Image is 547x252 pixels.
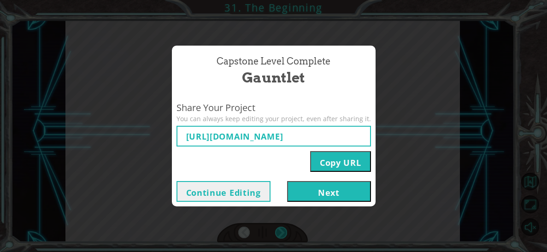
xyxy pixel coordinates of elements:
[176,181,271,202] button: Continue Editing
[242,68,305,88] span: Gauntlet
[287,181,371,202] button: Next
[176,101,371,115] span: Share Your Project
[217,55,330,68] span: Capstone Level Complete
[310,151,371,172] button: Copy URL
[176,114,371,123] span: You can always keep editing your project, even after sharing it.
